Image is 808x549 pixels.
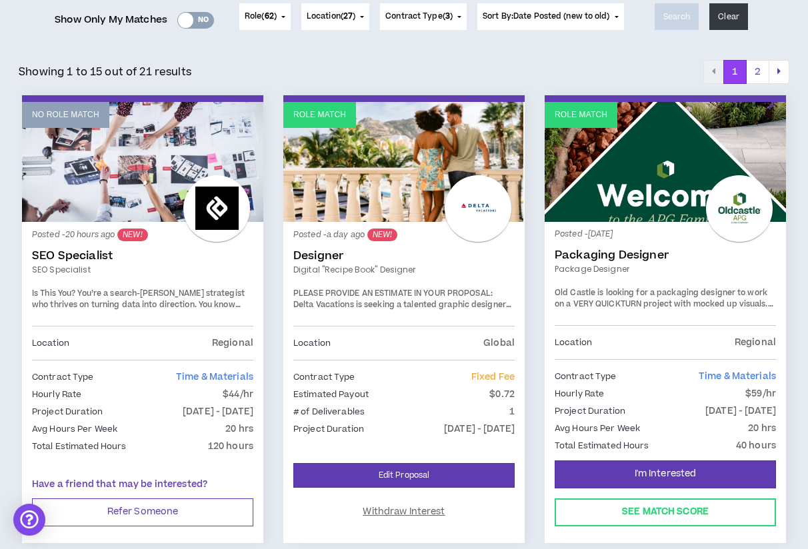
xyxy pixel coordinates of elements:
[555,335,592,350] p: Location
[32,422,117,436] p: Avg Hours Per Week
[212,336,253,350] p: Regional
[709,3,748,30] button: Clear
[723,60,747,84] button: 1
[301,3,369,30] button: Location(27)
[32,478,253,492] p: Have a friend that may be interested?
[293,422,364,436] p: Project Duration
[22,102,263,222] a: No Role Match
[32,229,253,241] p: Posted - 20 hours ago
[489,387,515,402] p: $0.72
[509,404,515,419] p: 1
[19,64,191,80] p: Showing 1 to 15 out of 21 results
[32,109,99,121] p: No Role Match
[477,3,624,30] button: Sort By:Date Posted (new to old)
[32,264,253,276] a: SEO Specialist
[385,11,453,23] span: Contract Type ( )
[635,468,697,480] span: I'm Interested
[745,386,776,401] p: $59/hr
[471,370,515,384] span: Fixed Fee
[483,336,515,350] p: Global
[293,404,365,419] p: # of Deliverables
[483,11,610,22] span: Sort By: Date Posted (new to old)
[176,370,253,384] span: Time & Materials
[703,60,789,84] nav: pagination
[363,506,445,518] span: Withdraw Interest
[735,335,776,350] p: Regional
[223,387,253,402] p: $44/hr
[13,504,45,536] div: Open Intercom Messenger
[293,498,515,526] button: Withdraw Interest
[555,386,604,401] p: Hourly Rate
[445,11,450,22] span: 3
[307,11,355,23] span: Location ( )
[293,370,355,384] p: Contract Type
[183,404,253,419] p: [DATE] - [DATE]
[32,370,94,384] p: Contract Type
[293,249,515,263] a: Designer
[555,369,617,384] p: Contract Type
[293,299,511,322] span: Delta Vacations is seeking a talented graphic designer to suport a quick turn digital "Recipe Book."
[444,422,515,436] p: [DATE] - [DATE]
[555,109,607,121] p: Role Match
[555,404,625,418] p: Project Duration
[32,288,75,299] strong: Is This You?
[293,109,346,121] p: Role Match
[380,3,467,30] button: Contract Type(3)
[746,60,769,84] button: 2
[293,463,515,488] a: Edit Proposal
[699,370,776,383] span: Time & Materials
[293,264,515,276] a: Digital "Recipe Book" Designer
[293,229,515,241] p: Posted - a day ago
[367,229,397,241] sup: NEW!
[343,11,353,22] span: 27
[32,498,253,526] button: Refer Someone
[555,498,776,526] button: See Match Score
[245,11,277,23] span: Role ( )
[225,422,253,436] p: 20 hrs
[545,102,786,222] a: Role Match
[208,439,253,454] p: 120 hours
[32,336,69,350] p: Location
[293,336,331,350] p: Location
[555,263,776,275] a: Package Designer
[55,10,167,30] span: Show Only My Matches
[555,287,773,310] span: Old Castle is looking for a packaging designer to work on a VERY QUICKTURN project with mocked up...
[32,387,81,402] p: Hourly Rate
[293,288,493,299] strong: PLEASE PROVIDE AN ESTIMATE IN YOUR PROPOSAL:
[555,460,776,488] button: I'm Interested
[117,229,147,241] sup: NEW!
[32,288,253,370] span: You’re a search-[PERSON_NAME] strategist who thrives on turning data into direction. You know how...
[555,229,776,241] p: Posted - [DATE]
[293,387,369,402] p: Estimated Payout
[736,438,776,453] p: 40 hours
[655,3,699,30] button: Search
[32,249,253,263] a: SEO Specialist
[283,102,525,222] a: Role Match
[32,404,103,419] p: Project Duration
[239,3,291,30] button: Role(62)
[555,249,776,262] a: Packaging Designer
[555,438,649,453] p: Total Estimated Hours
[705,404,776,418] p: [DATE] - [DATE]
[748,421,776,436] p: 20 hrs
[265,11,274,22] span: 62
[32,439,127,454] p: Total Estimated Hours
[555,421,640,436] p: Avg Hours Per Week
